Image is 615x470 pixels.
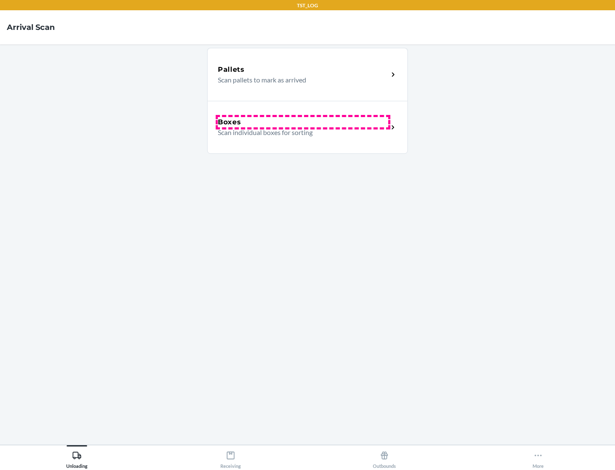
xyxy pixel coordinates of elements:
[220,447,241,469] div: Receiving
[218,127,381,138] p: Scan individual boxes for sorting
[207,101,408,154] a: BoxesScan individual boxes for sorting
[66,447,88,469] div: Unloading
[533,447,544,469] div: More
[154,445,307,469] button: Receiving
[218,65,245,75] h5: Pallets
[207,48,408,101] a: PalletsScan pallets to mark as arrived
[297,2,318,9] p: TST_LOG
[218,75,381,85] p: Scan pallets to mark as arrived
[461,445,615,469] button: More
[373,447,396,469] div: Outbounds
[7,22,55,33] h4: Arrival Scan
[218,117,241,127] h5: Boxes
[307,445,461,469] button: Outbounds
